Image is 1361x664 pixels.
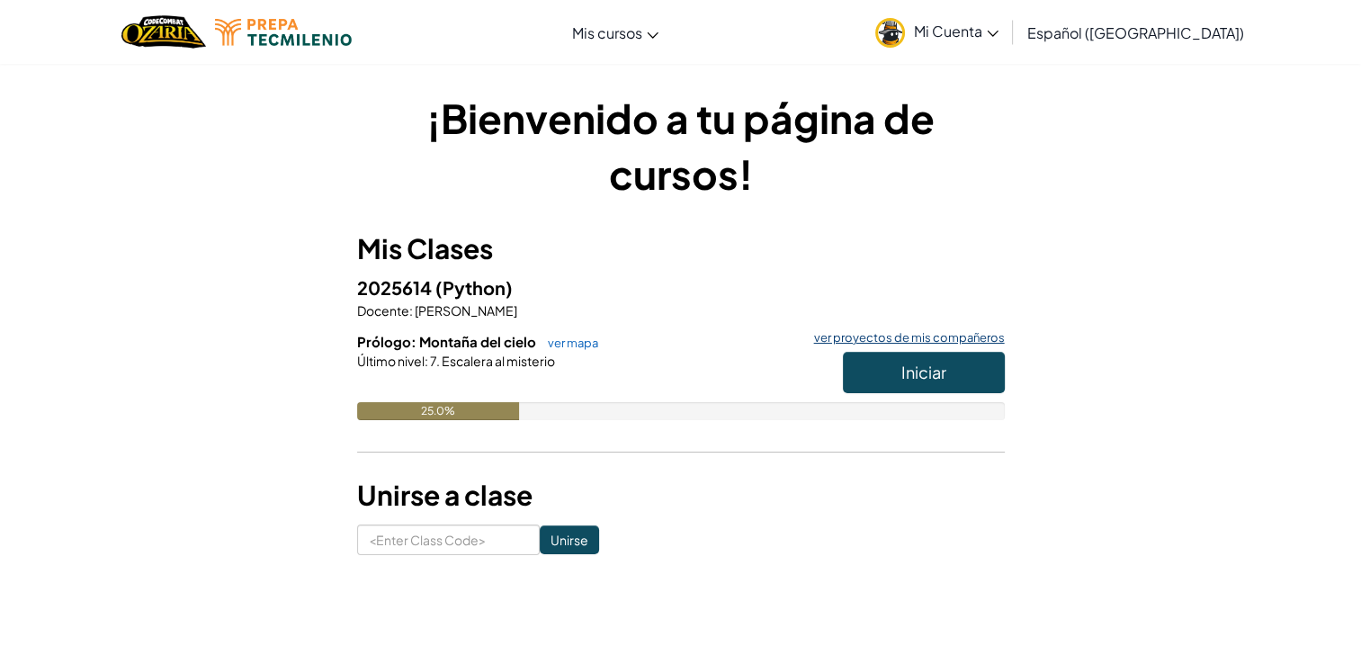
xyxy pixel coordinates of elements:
span: : [425,353,428,369]
img: Home [121,13,205,50]
span: Iniciar [901,362,946,382]
h1: ¡Bienvenido a tu página de cursos! [357,90,1005,202]
a: Mis cursos [563,8,667,57]
input: Unirse [540,525,599,554]
span: Mis cursos [572,23,642,42]
span: Docente [357,302,409,319]
span: Último nivel [357,353,425,369]
a: ver proyectos de mis compañeros [805,332,1005,344]
a: Mi Cuenta [866,4,1007,60]
span: Español ([GEOGRAPHIC_DATA]) [1027,23,1244,42]
a: ver mapa [539,336,598,350]
h3: Unirse a clase [357,475,1005,516]
a: Español ([GEOGRAPHIC_DATA]) [1018,8,1253,57]
span: 2025614 [357,276,435,299]
span: Escalera al misterio [440,353,555,369]
span: 7. [428,353,440,369]
img: Tecmilenio logo [215,19,352,46]
button: Iniciar [843,352,1005,393]
img: avatar [875,18,905,48]
span: (Python) [435,276,513,299]
input: <Enter Class Code> [357,525,540,555]
span: [PERSON_NAME] [413,302,517,319]
a: Ozaria by CodeCombat logo [121,13,205,50]
div: 25.0% [357,402,519,420]
span: Prólogo: Montaña del cielo [357,333,539,350]
span: : [409,302,413,319]
h3: Mis Clases [357,229,1005,269]
span: Mi Cuenta [914,22,998,40]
